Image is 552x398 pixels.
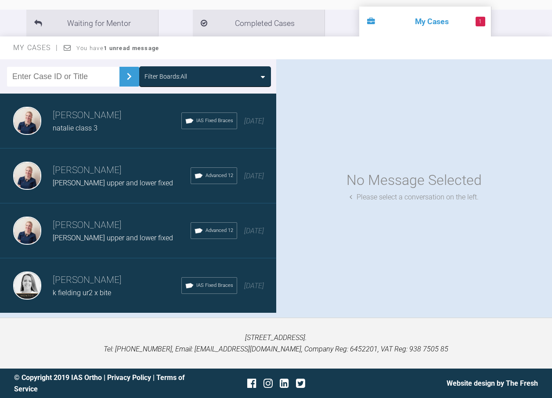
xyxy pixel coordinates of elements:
[14,372,189,394] div: © Copyright 2019 IAS Ortho | |
[53,179,173,187] span: [PERSON_NAME] upper and lower fixed
[76,45,159,51] span: You have
[196,282,233,289] span: IAS Fixed Braces
[107,373,151,382] a: Privacy Policy
[53,218,191,233] h3: [PERSON_NAME]
[13,107,41,135] img: Olivia Nixon
[26,10,158,36] li: Waiting for Mentor
[476,17,485,26] span: 1
[53,163,191,178] h3: [PERSON_NAME]
[53,289,111,297] span: k fielding ur2 x bite
[244,172,264,180] span: [DATE]
[13,271,41,300] img: Emma Dougherty
[346,169,482,192] div: No Message Selected
[53,234,173,242] span: [PERSON_NAME] upper and lower fixed
[7,67,119,87] input: Enter Case ID or Title
[206,172,233,180] span: Advanced 12
[13,217,41,245] img: Olivia Nixon
[14,373,185,393] a: Terms of Service
[206,227,233,235] span: Advanced 12
[244,227,264,235] span: [DATE]
[13,162,41,190] img: Olivia Nixon
[196,117,233,125] span: IAS Fixed Braces
[104,45,159,51] strong: 1 unread message
[53,273,181,288] h3: [PERSON_NAME]
[53,108,181,123] h3: [PERSON_NAME]
[53,124,97,132] span: natalie class 3
[193,10,325,36] li: Completed Cases
[144,72,187,81] div: Filter Boards: All
[359,7,491,36] li: My Cases
[244,282,264,290] span: [DATE]
[447,379,538,387] a: Website design by The Fresh
[13,43,58,52] span: My Cases
[244,117,264,125] span: [DATE]
[350,192,479,203] div: Please select a conversation on the left.
[14,332,538,355] p: [STREET_ADDRESS]. Tel: [PHONE_NUMBER], Email: [EMAIL_ADDRESS][DOMAIN_NAME], Company Reg: 6452201,...
[122,69,136,83] img: chevronRight.28bd32b0.svg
